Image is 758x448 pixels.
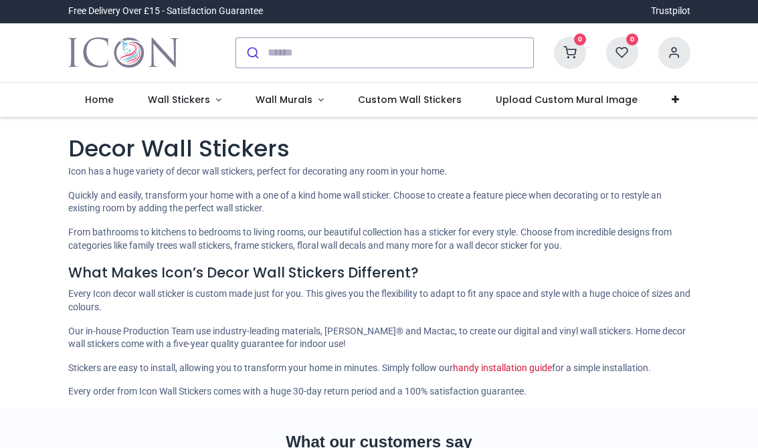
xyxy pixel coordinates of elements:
[358,93,462,106] span: Custom Wall Stickers
[68,325,690,351] p: Our in-house Production Team use industry-leading materials, [PERSON_NAME]® and Mactac, to create...
[68,385,690,399] p: Every order from Icon Wall Stickers comes with a huge 30-day return period and a 100% satisfactio...
[148,93,210,106] span: Wall Stickers
[85,93,114,106] span: Home
[554,46,586,57] a: 0
[236,38,268,68] button: Submit
[651,5,690,18] a: Trustpilot
[626,33,639,46] sup: 0
[68,288,690,314] p: Every Icon decor wall sticker is custom made just for you. This gives you the flexibility to adap...
[496,93,638,106] span: Upload Custom Mural Image
[453,362,552,373] a: handy installation guide
[606,46,638,57] a: 0
[68,165,690,179] p: Icon has a huge variety of decor wall stickers, perfect for decorating any room in your home.
[256,93,312,106] span: Wall Murals
[238,83,341,118] a: Wall Murals
[68,34,179,72] img: Icon Wall Stickers
[68,34,179,72] a: Logo of Icon Wall Stickers
[68,189,690,215] p: Quickly and easily, transform your home with a one of a kind home wall sticker. Choose to create ...
[68,263,690,282] h4: What Makes Icon’s Decor Wall Stickers Different?
[68,5,263,18] div: Free Delivery Over £15 - Satisfaction Guarantee
[131,83,239,118] a: Wall Stickers
[68,133,690,165] h1: Decor Wall Stickers
[574,33,587,46] sup: 0
[68,362,690,375] p: Stickers are easy to install, allowing you to transform your home in minutes. Simply follow our f...
[68,226,690,252] p: From bathrooms to kitchens to bedrooms to living rooms, our beautiful collection has a sticker fo...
